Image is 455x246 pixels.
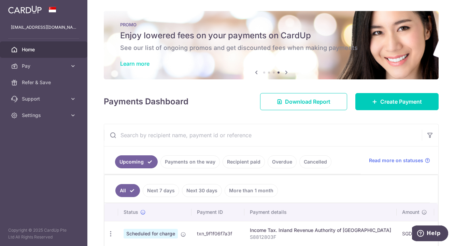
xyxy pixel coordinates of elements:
td: txn_9f1f06f7a3f [191,221,244,246]
iframe: Opens a widget where you can find more information [412,225,448,243]
a: Read more on statuses [369,157,430,164]
img: Latest Promos banner [104,11,439,79]
p: [EMAIL_ADDRESS][DOMAIN_NAME] [11,24,76,31]
span: Help [15,5,29,11]
td: SGD 797.00 [397,221,434,246]
span: Status [124,209,138,216]
a: All [115,184,140,197]
span: Home [22,46,67,53]
div: Income Tax. Inland Revenue Authority of [GEOGRAPHIC_DATA] [250,227,391,234]
input: Search by recipient name, payment id or reference [104,124,422,146]
h6: See our list of ongoing promos and get discounted fees when making payments [120,44,422,52]
a: Payments on the way [160,155,220,168]
a: Recipient paid [223,155,265,168]
span: Pay [22,63,67,69]
span: Settings [22,112,67,119]
p: S8812803F [250,234,391,241]
a: Learn more [120,60,150,67]
span: Amount [402,209,420,216]
a: More than 1 month [225,184,278,197]
h5: Enjoy lowered fees on your payments on CardUp [120,30,422,41]
img: CardUp [8,5,42,14]
span: Create Payment [380,98,422,106]
a: Create Payment [355,93,439,110]
th: Payment details [244,203,397,221]
h4: Payments Dashboard [104,95,188,108]
a: Cancelled [299,155,331,168]
span: Refer & Save [22,79,67,86]
a: Next 30 days [182,184,222,197]
a: Next 7 days [143,184,179,197]
span: Support [22,95,67,102]
a: Upcoming [115,155,158,168]
th: Payment ID [191,203,244,221]
span: Read more on statuses [369,157,423,164]
a: Download Report [260,93,347,110]
a: Overdue [268,155,297,168]
p: PROMO [120,22,422,27]
span: Download Report [285,98,330,106]
span: Scheduled for charge [124,229,178,238]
